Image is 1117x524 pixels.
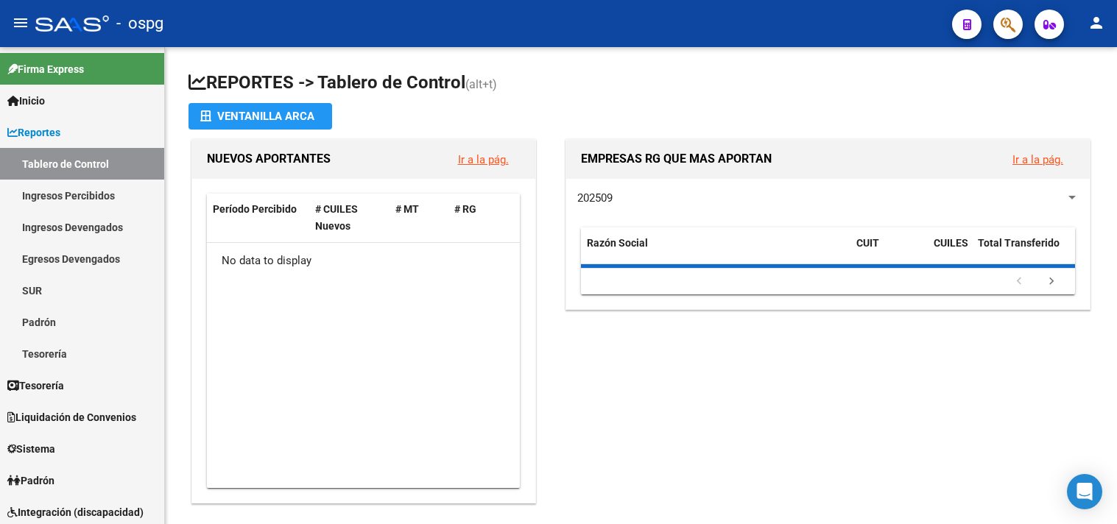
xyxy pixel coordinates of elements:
span: 202509 [577,191,613,205]
h1: REPORTES -> Tablero de Control [188,71,1093,96]
span: Reportes [7,124,60,141]
span: CUIT [856,237,879,249]
datatable-header-cell: Total Transferido [972,227,1075,276]
div: Ventanilla ARCA [200,103,320,130]
span: # RG [454,203,476,215]
span: Tesorería [7,378,64,394]
div: No data to display [207,243,520,280]
span: Liquidación de Convenios [7,409,136,425]
datatable-header-cell: # MT [390,194,448,242]
span: Razón Social [587,237,648,249]
span: - ospg [116,7,163,40]
span: NUEVOS APORTANTES [207,152,331,166]
span: Inicio [7,93,45,109]
span: Padrón [7,472,54,489]
button: Ir a la pág. [1001,146,1075,173]
mat-icon: person [1088,14,1105,32]
span: Firma Express [7,61,84,77]
span: CUILES [934,237,968,249]
span: Total Transferido [978,237,1060,249]
a: Ir a la pág. [458,153,509,166]
span: Sistema [7,441,55,457]
datatable-header-cell: Período Percibido [207,194,309,242]
button: Ventanilla ARCA [188,103,332,130]
span: # MT [395,203,419,215]
a: Ir a la pág. [1012,153,1063,166]
datatable-header-cell: # RG [448,194,507,242]
div: Open Intercom Messenger [1067,474,1102,509]
button: Ir a la pág. [446,146,521,173]
span: EMPRESAS RG QUE MAS APORTAN [581,152,772,166]
datatable-header-cell: CUILES [928,227,972,276]
datatable-header-cell: Razón Social [581,227,850,276]
span: Período Percibido [213,203,297,215]
datatable-header-cell: # CUILES Nuevos [309,194,390,242]
a: go to previous page [1005,274,1033,290]
a: go to next page [1037,274,1065,290]
span: # CUILES Nuevos [315,203,358,232]
datatable-header-cell: CUIT [850,227,928,276]
span: Integración (discapacidad) [7,504,144,520]
mat-icon: menu [12,14,29,32]
span: (alt+t) [465,77,497,91]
